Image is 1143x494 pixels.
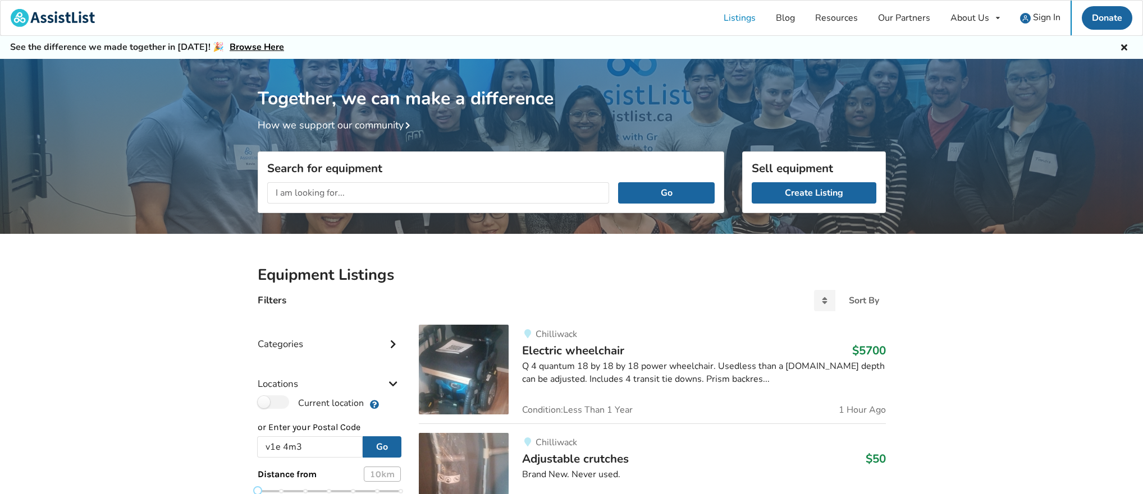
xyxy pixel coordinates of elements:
span: Sign In [1033,11,1060,24]
img: user icon [1020,13,1031,24]
h3: Search for equipment [267,161,715,176]
a: Our Partners [868,1,940,35]
a: Resources [805,1,868,35]
span: Chilliwack [536,436,577,449]
h3: $50 [866,451,886,466]
div: Sort By [849,296,879,305]
h2: Equipment Listings [258,265,886,285]
a: user icon Sign In [1010,1,1071,35]
a: Browse Here [230,41,284,53]
div: Brand New. Never used. [522,468,885,481]
button: Go [618,182,714,204]
img: assistlist-logo [11,9,95,27]
a: Blog [766,1,805,35]
input: I am looking for... [267,182,610,204]
h3: $5700 [852,343,886,358]
div: Locations [258,356,401,395]
h4: Filters [258,294,286,307]
span: Distance from [258,469,317,479]
span: Electric wheelchair [522,343,624,358]
img: mobility-electric wheelchair [419,325,509,414]
a: Listings [714,1,766,35]
span: Adjustable crutches [522,451,629,467]
h3: Sell equipment [752,161,876,176]
div: Q 4 quantum 18 by 18 by 18 power wheelchair. Usedless than a [DOMAIN_NAME] depth can be adjusted.... [522,360,885,386]
a: mobility-electric wheelchair ChilliwackElectric wheelchair$5700Q 4 quantum 18 by 18 by 18 power w... [419,325,885,423]
span: 1 Hour Ago [839,405,886,414]
input: Post Code [257,436,363,458]
label: Current location [258,395,364,410]
a: Donate [1082,6,1132,30]
span: Condition: Less Than 1 Year [522,405,633,414]
div: About Us [950,13,989,22]
a: How we support our community [258,118,415,132]
a: Create Listing [752,182,876,204]
span: Chilliwack [536,328,577,340]
button: Go [363,436,401,458]
div: Categories [258,316,401,356]
h1: Together, we can make a difference [258,59,886,110]
p: or Enter your Postal Code [258,421,401,434]
div: 10 km [364,467,401,482]
h5: See the difference we made together in [DATE]! 🎉 [10,41,284,53]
